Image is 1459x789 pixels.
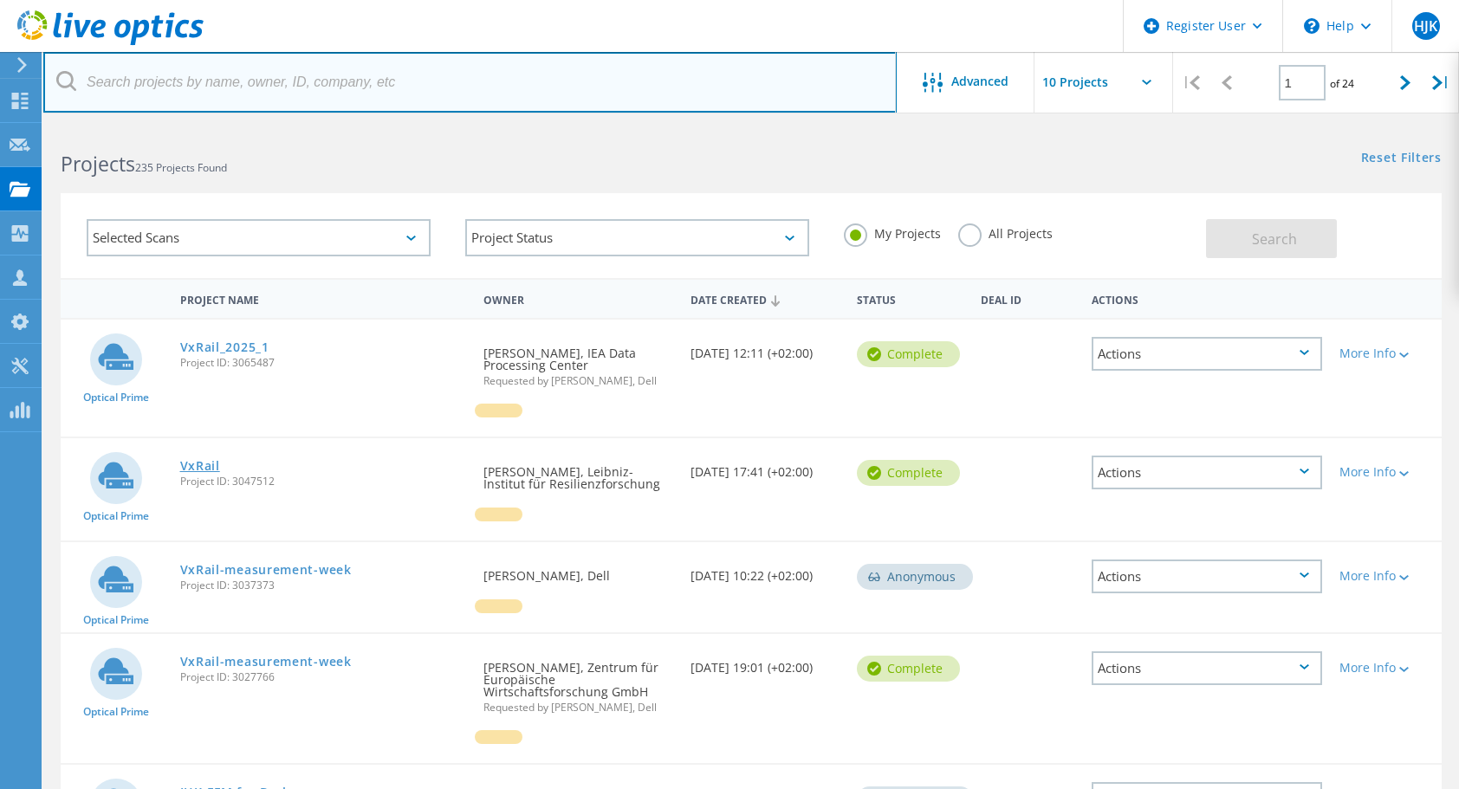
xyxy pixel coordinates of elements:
[1092,456,1323,489] div: Actions
[465,219,809,256] div: Project Status
[1414,19,1437,33] span: HJK
[180,460,220,472] a: VxRail
[1423,52,1459,113] div: |
[1339,347,1433,359] div: More Info
[83,392,149,403] span: Optical Prime
[682,542,847,599] div: [DATE] 10:22 (+02:00)
[1339,662,1433,674] div: More Info
[83,707,149,717] span: Optical Prime
[483,376,673,386] span: Requested by [PERSON_NAME], Dell
[682,634,847,691] div: [DATE] 19:01 (+02:00)
[844,223,941,240] label: My Projects
[682,282,847,315] div: Date Created
[1092,651,1323,685] div: Actions
[83,615,149,625] span: Optical Prime
[1173,52,1209,113] div: |
[180,341,269,353] a: VxRail_2025_1
[87,219,431,256] div: Selected Scans
[17,36,204,49] a: Live Optics Dashboard
[958,223,1053,240] label: All Projects
[180,564,352,576] a: VxRail-measurement-week
[475,542,682,599] div: [PERSON_NAME], Dell
[475,438,682,508] div: [PERSON_NAME], Leibniz-Institut für Resilienzforschung
[475,634,682,730] div: [PERSON_NAME], Zentrum für Europäische Wirtschaftsforschung GmbH
[61,150,135,178] b: Projects
[1252,230,1297,249] span: Search
[180,580,467,591] span: Project ID: 3037373
[682,320,847,377] div: [DATE] 12:11 (+02:00)
[1330,76,1354,91] span: of 24
[180,358,467,368] span: Project ID: 3065487
[857,656,960,682] div: Complete
[180,656,352,668] a: VxRail-measurement-week
[43,52,897,113] input: Search projects by name, owner, ID, company, etc
[483,702,673,713] span: Requested by [PERSON_NAME], Dell
[180,672,467,682] span: Project ID: 3027766
[972,282,1083,314] div: Deal Id
[951,75,1008,87] span: Advanced
[1304,18,1320,34] svg: \n
[1092,559,1323,593] div: Actions
[172,282,476,314] div: Project Name
[682,438,847,495] div: [DATE] 17:41 (+02:00)
[1339,570,1433,582] div: More Info
[1206,219,1337,258] button: Search
[1092,337,1323,371] div: Actions
[1361,152,1442,166] a: Reset Filters
[135,160,227,175] span: 235 Projects Found
[857,564,973,590] div: Anonymous
[475,282,682,314] div: Owner
[848,282,972,314] div: Status
[1083,282,1332,314] div: Actions
[180,476,467,487] span: Project ID: 3047512
[857,460,960,486] div: Complete
[857,341,960,367] div: Complete
[1339,466,1433,478] div: More Info
[83,511,149,521] span: Optical Prime
[475,320,682,404] div: [PERSON_NAME], IEA Data Processing Center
